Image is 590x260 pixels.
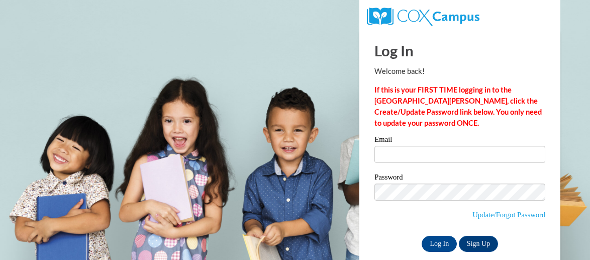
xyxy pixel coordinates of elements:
strong: If this is your FIRST TIME logging in to the [GEOGRAPHIC_DATA][PERSON_NAME], click the Create/Upd... [374,85,542,127]
img: COX Campus [367,8,479,26]
h1: Log In [374,40,545,61]
a: COX Campus [367,12,479,20]
label: Password [374,174,545,184]
label: Email [374,136,545,146]
p: Welcome back! [374,66,545,77]
input: Log In [422,236,457,252]
a: Update/Forgot Password [472,211,545,219]
a: Sign Up [459,236,498,252]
